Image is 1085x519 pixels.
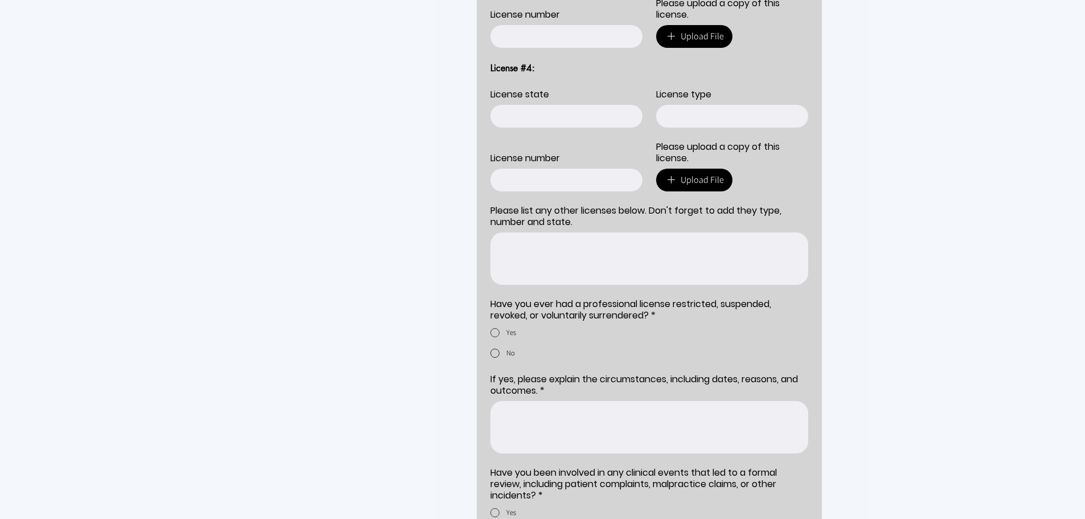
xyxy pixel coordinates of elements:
[681,30,724,43] span: Upload File
[490,169,636,191] input: License number
[490,153,560,164] label: License number
[490,374,808,397] label: If yes, please explain the circumstances, including dates, reasons, and outcomes.
[490,467,808,501] div: Have you been involved in any clinical events that led to a formal review, including patient comp...
[656,89,711,100] label: License type
[490,9,560,21] label: License number
[656,169,732,191] button: Upload File
[490,205,808,228] label: Please list any other licenses below. Don't forget to add they type, number and state.
[506,346,515,360] div: No
[656,25,732,48] button: Upload File
[490,105,636,128] input: License state
[490,62,535,74] span: License #4:
[681,173,724,187] span: Upload File
[656,105,801,128] input: License type
[490,25,636,48] input: License number
[490,89,549,100] label: License state
[490,299,808,321] div: Have you ever had a professional license restricted, suspended, revoked, or voluntarily surrendered?
[656,141,808,164] label: Please upload a copy of this license.
[490,237,808,280] textarea: Please list any other licenses below. Don't forget to add they type, number and state.
[490,406,808,449] textarea: If yes, please explain the circumstances, including dates, reasons, and outcomes.
[506,326,516,340] div: Yes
